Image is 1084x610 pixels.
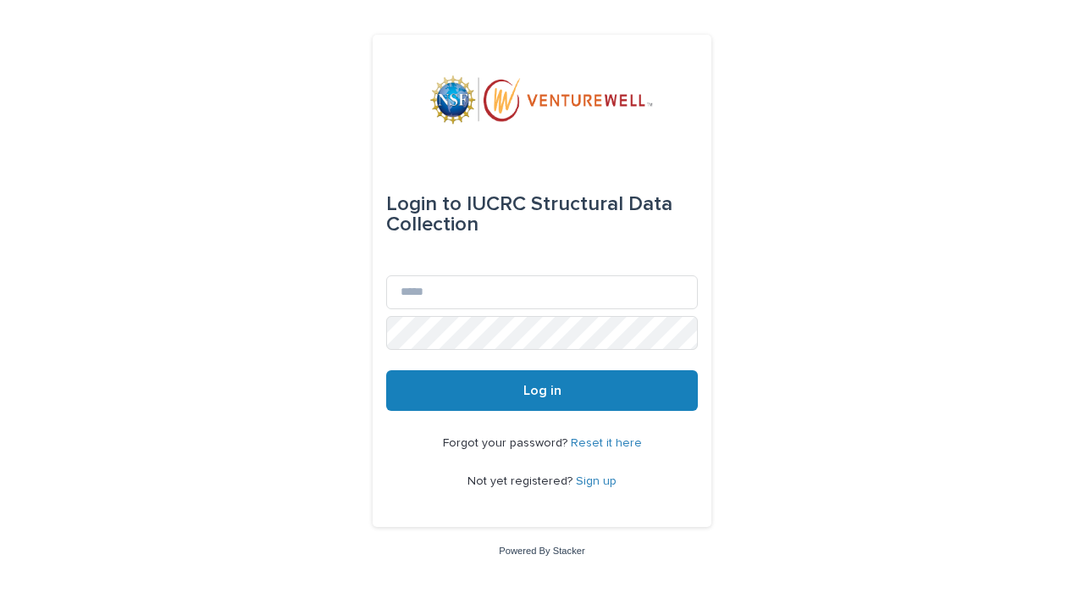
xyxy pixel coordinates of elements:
span: Not yet registered? [467,475,576,487]
a: Sign up [576,475,617,487]
a: Powered By Stacker [499,546,584,556]
span: Forgot your password? [443,437,571,449]
img: mWhVGmOKROS2pZaMU8FQ [430,75,654,126]
span: Login to [386,194,462,214]
div: IUCRC Structural Data Collection [386,180,698,248]
button: Log in [386,370,698,411]
a: Reset it here [571,437,642,449]
span: Log in [523,384,561,397]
